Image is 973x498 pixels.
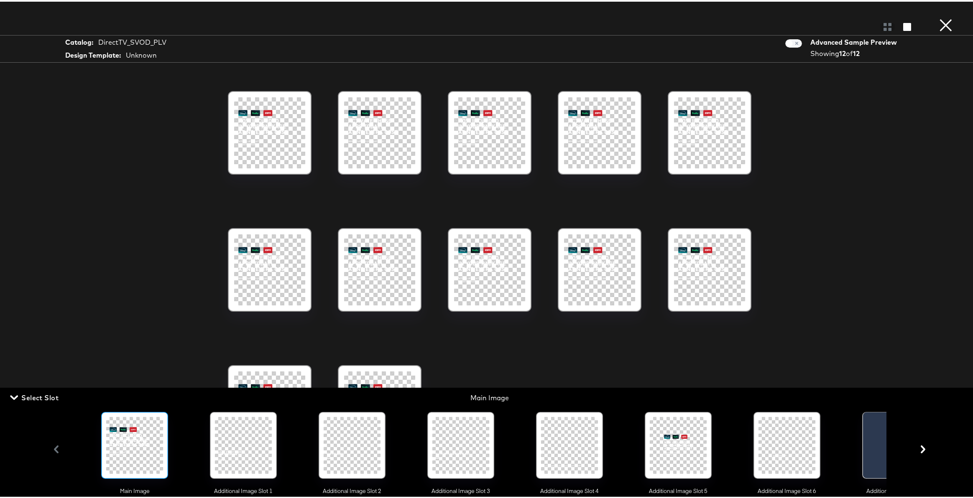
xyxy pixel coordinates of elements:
[93,485,176,493] span: Main Image
[202,485,285,493] span: Additional Image Slot 1
[12,390,59,402] span: Select Slot
[810,36,900,46] div: Advanced Sample Preview
[8,390,62,402] button: Select Slot
[853,48,860,56] strong: 12
[65,49,121,58] strong: Design Template:
[636,485,720,493] span: Additional Image Slot 5
[65,36,93,46] strong: Catalog:
[745,485,829,493] span: Additional Image Slot 6
[331,391,648,401] div: Main Image
[126,49,157,58] div: Unknown
[419,485,503,493] span: Additional Image Slot 3
[810,47,900,57] div: Showing of
[98,36,166,46] div: DirectTV_SVOD_PLV
[528,485,611,493] span: Additional Image Slot 4
[839,48,846,56] strong: 12
[310,485,394,493] span: Additional Image Slot 2
[854,485,937,493] span: Additional Image Slot 7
